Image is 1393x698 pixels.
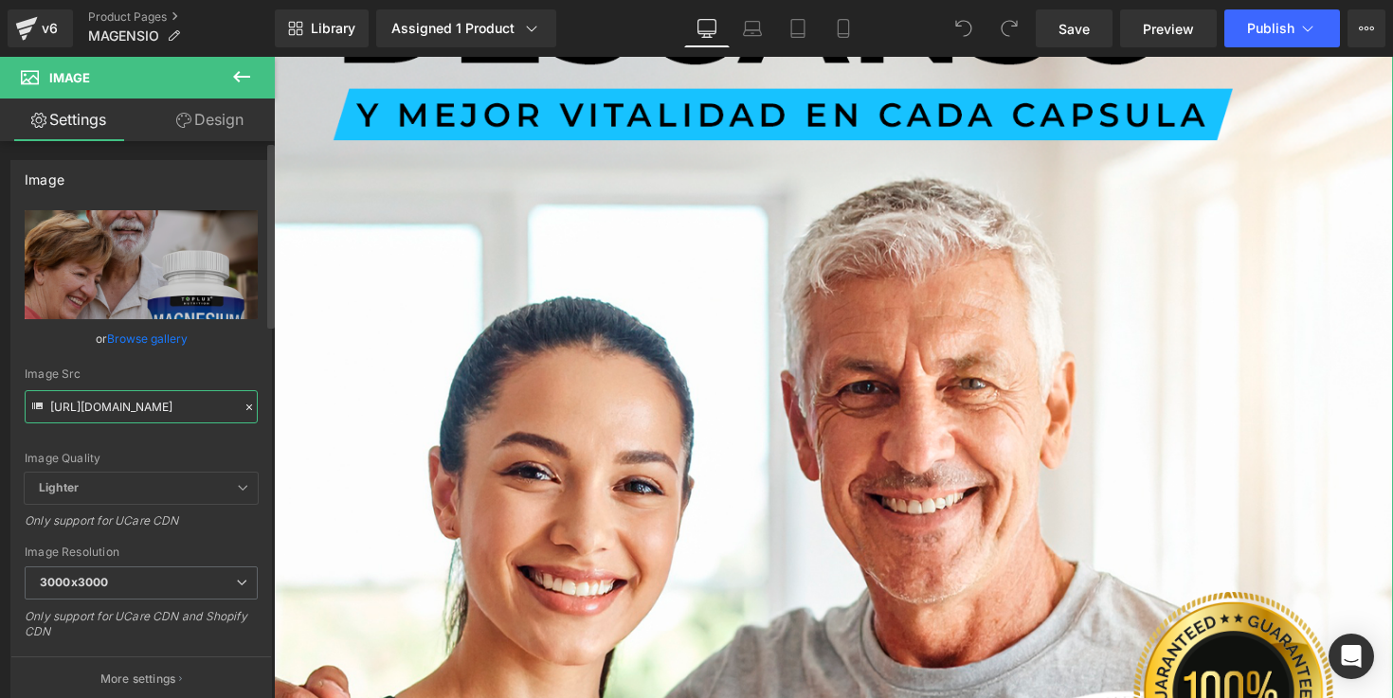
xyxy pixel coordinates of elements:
a: v6 [8,9,73,47]
div: Image Quality [25,452,258,465]
div: Image Src [25,367,258,381]
p: More settings [100,671,176,688]
input: Link [25,390,258,423]
span: Publish [1247,21,1294,36]
b: Lighter [39,480,79,494]
button: More [1348,9,1385,47]
a: Browse gallery [107,322,188,355]
div: Image Resolution [25,546,258,559]
span: Library [311,20,355,37]
a: Desktop [684,9,730,47]
a: New Library [275,9,369,47]
a: Mobile [821,9,866,47]
div: Assigned 1 Product [391,19,541,38]
b: 3000x3000 [40,575,108,589]
span: Save [1058,19,1090,39]
div: Only support for UCare CDN and Shopify CDN [25,609,258,652]
span: Image [49,70,90,85]
div: v6 [38,16,62,41]
div: Image [25,161,64,188]
a: Product Pages [88,9,275,25]
div: or [25,329,258,349]
button: Redo [990,9,1028,47]
div: Open Intercom Messenger [1329,634,1374,679]
div: Only support for UCare CDN [25,513,258,541]
a: Tablet [775,9,821,47]
a: Design [141,98,279,141]
a: Preview [1120,9,1217,47]
button: Publish [1224,9,1340,47]
span: MAGENSIO [88,28,159,44]
a: Laptop [730,9,775,47]
span: Preview [1143,19,1194,39]
button: Undo [945,9,983,47]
